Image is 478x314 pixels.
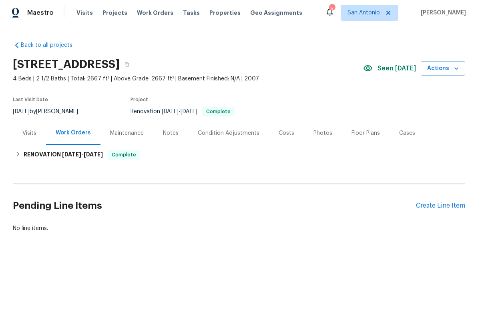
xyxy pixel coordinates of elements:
span: Last Visit Date [13,97,48,102]
div: Costs [279,129,294,137]
div: Work Orders [56,129,91,137]
h2: Pending Line Items [13,187,416,224]
span: Complete [203,109,234,114]
span: 4 Beds | 2 1/2 Baths | Total: 2667 ft² | Above Grade: 2667 ft² | Basement Finished: N/A | 2007 [13,75,363,83]
div: Condition Adjustments [198,129,259,137]
span: Actions [427,64,459,74]
div: Maintenance [110,129,144,137]
div: Photos [313,129,332,137]
h2: [STREET_ADDRESS] [13,60,120,68]
span: [PERSON_NAME] [418,9,466,17]
span: Work Orders [137,9,173,17]
span: [DATE] [84,152,103,157]
h6: RENOVATION [24,150,103,160]
button: Copy Address [120,57,134,72]
span: Project [131,97,148,102]
span: [DATE] [62,152,81,157]
div: Visits [22,129,36,137]
span: Seen [DATE] [378,64,416,72]
span: Properties [209,9,241,17]
span: Maestro [27,9,54,17]
div: 5 [329,5,335,13]
span: Renovation [131,109,235,114]
button: Actions [421,61,465,76]
div: Create Line Item [416,202,465,210]
span: Geo Assignments [250,9,302,17]
div: RENOVATION [DATE]-[DATE]Complete [13,145,465,164]
div: Cases [399,129,415,137]
div: by [PERSON_NAME] [13,107,88,116]
div: No line items. [13,224,465,232]
span: - [62,152,103,157]
span: [DATE] [162,109,179,114]
span: Visits [76,9,93,17]
span: Tasks [183,10,200,16]
span: Complete [108,151,139,159]
span: [DATE] [181,109,197,114]
span: [DATE] [13,109,30,114]
span: Projects [102,9,127,17]
span: San Antonio [347,9,380,17]
span: - [162,109,197,114]
a: Back to all projects [13,41,90,49]
div: Notes [163,129,179,137]
div: Floor Plans [351,129,380,137]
